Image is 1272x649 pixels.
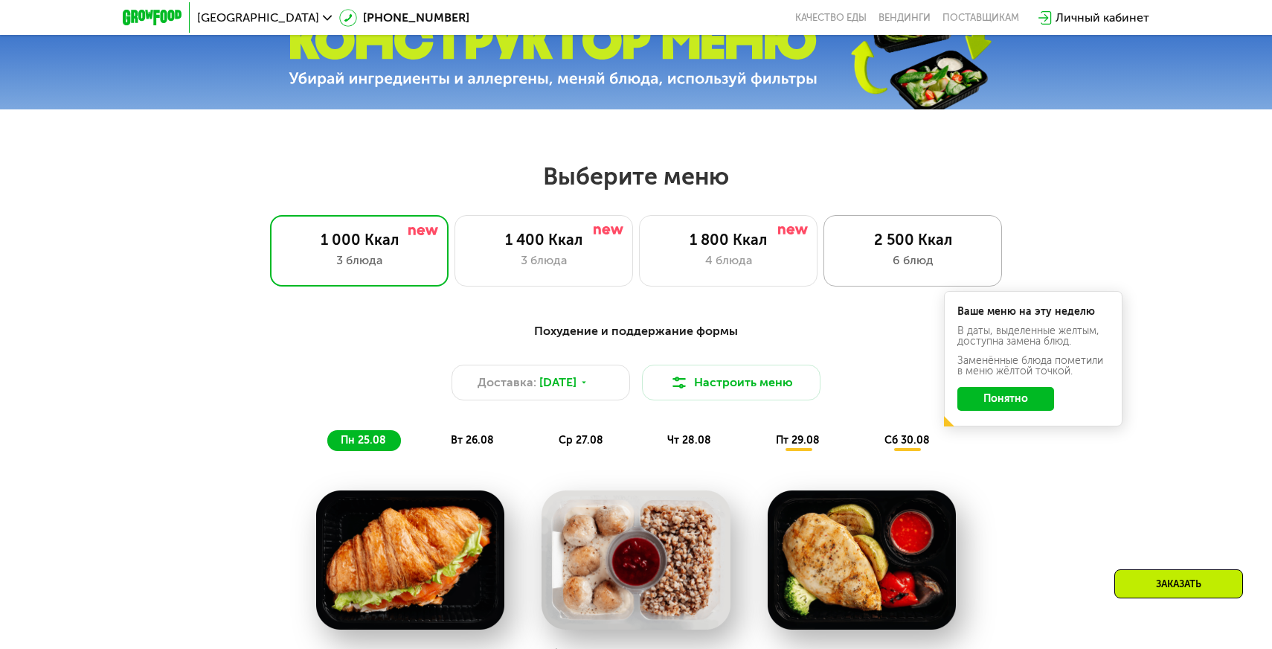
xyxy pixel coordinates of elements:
div: 2 500 Ккал [839,231,986,249]
div: Похудение и поддержание формы [196,322,1076,341]
div: Ваше меню на эту неделю [957,307,1109,317]
span: [DATE] [539,374,576,391]
a: Качество еды [795,12,867,24]
span: Доставка: [478,374,536,391]
span: вт 26.08 [451,434,494,447]
h2: Выберите меню [48,162,1224,191]
span: пн 25.08 [341,434,386,447]
span: чт 28.08 [667,434,711,447]
div: поставщикам [942,12,1019,24]
div: Заказать [1114,569,1243,598]
span: ср 27.08 [559,434,603,447]
a: Вендинги [878,12,931,24]
span: сб 30.08 [884,434,930,447]
div: 4 блюда [655,252,802,269]
div: В даты, выделенные желтым, доступна замена блюд. [957,326,1109,347]
span: [GEOGRAPHIC_DATA] [197,12,319,24]
div: 3 блюда [286,252,433,269]
div: 1 800 Ккал [655,231,802,249]
a: [PHONE_NUMBER] [339,9,469,27]
button: Понятно [957,387,1054,411]
div: 6 блюд [839,252,986,269]
div: 3 блюда [470,252,617,269]
div: 1 400 Ккал [470,231,617,249]
button: Настроить меню [642,365,820,400]
div: Личный кабинет [1056,9,1149,27]
span: пт 29.08 [776,434,820,447]
div: 1 000 Ккал [286,231,433,249]
div: Заменённые блюда пометили в меню жёлтой точкой. [957,356,1109,377]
